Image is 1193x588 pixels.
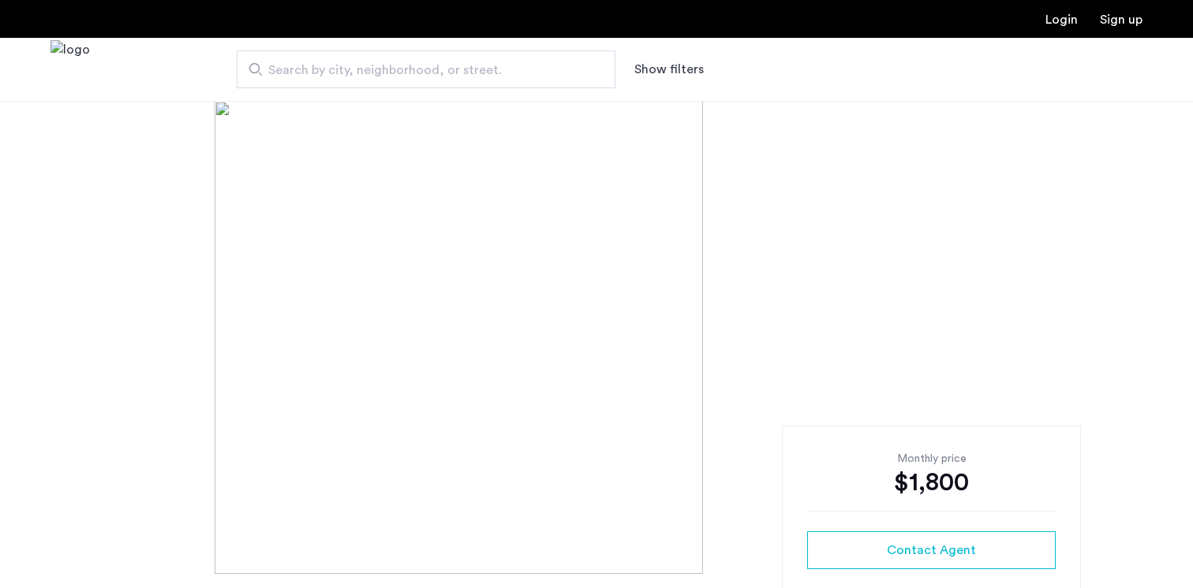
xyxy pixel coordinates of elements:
img: logo [50,40,90,99]
div: $1,800 [807,467,1056,498]
button: Show or hide filters [634,60,704,79]
span: Contact Agent [887,541,976,560]
button: button [807,531,1056,569]
span: Search by city, neighborhood, or street. [268,61,571,80]
a: Cazamio Logo [50,40,90,99]
a: Registration [1100,13,1143,26]
a: Login [1045,13,1078,26]
div: Monthly price [807,451,1056,467]
img: [object%20Object] [215,101,978,574]
input: Apartment Search [237,50,615,88]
